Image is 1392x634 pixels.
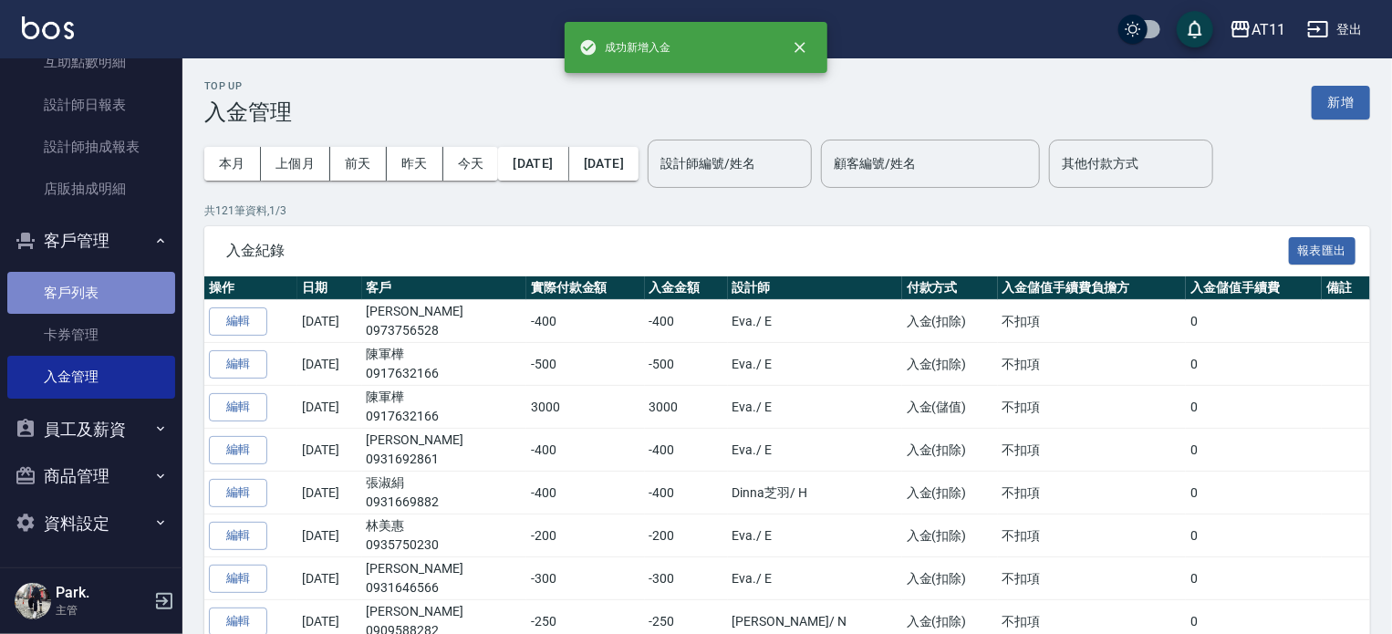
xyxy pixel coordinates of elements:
[1322,276,1370,300] th: 備註
[297,472,361,514] td: [DATE]
[1186,429,1322,472] td: 0
[998,472,1187,514] td: 不扣項
[209,350,267,379] button: 編輯
[209,393,267,421] button: 編輯
[204,276,297,300] th: 操作
[728,557,902,600] td: Eva. / E
[728,276,902,300] th: 設計師
[362,514,526,557] td: 林美惠
[362,429,526,472] td: [PERSON_NAME]
[1177,11,1213,47] button: save
[367,578,522,598] p: 0931646566
[297,300,361,343] td: [DATE]
[7,356,175,398] a: 入金管理
[7,84,175,126] a: 設計師日報表
[362,386,526,429] td: 陳軍樺
[209,565,267,593] button: 編輯
[998,514,1187,557] td: 不扣項
[367,493,522,512] p: 0931669882
[367,450,522,469] p: 0931692861
[443,147,499,181] button: 今天
[362,300,526,343] td: [PERSON_NAME]
[1186,300,1322,343] td: 0
[297,386,361,429] td: [DATE]
[56,584,149,602] h5: Park.
[1300,13,1370,47] button: 登出
[902,514,998,557] td: 入金(扣除)
[261,147,330,181] button: 上個月
[902,386,998,429] td: 入金(儲值)
[1186,386,1322,429] td: 0
[728,472,902,514] td: Dinna芝羽 / H
[367,364,522,383] p: 0917632166
[209,522,267,550] button: 編輯
[1252,18,1285,41] div: AT11
[362,276,526,300] th: 客戶
[204,80,292,92] h2: Top Up
[998,557,1187,600] td: 不扣項
[645,276,728,300] th: 入金金額
[902,557,998,600] td: 入金(扣除)
[1289,237,1356,265] button: 報表匯出
[1186,557,1322,600] td: 0
[209,436,267,464] button: 編輯
[645,472,728,514] td: -400
[526,386,645,429] td: 3000
[526,276,645,300] th: 實際付款金額
[902,472,998,514] td: 入金(扣除)
[998,343,1187,386] td: 不扣項
[226,242,1289,260] span: 入金紀錄
[7,272,175,314] a: 客戶列表
[15,583,51,619] img: Person
[367,407,522,426] p: 0917632166
[7,406,175,453] button: 員工及薪資
[526,300,645,343] td: -400
[7,500,175,547] button: 資料設定
[7,452,175,500] button: 商品管理
[645,386,728,429] td: 3000
[728,429,902,472] td: Eva. / E
[1312,86,1370,120] button: 新增
[297,343,361,386] td: [DATE]
[728,514,902,557] td: Eva. / E
[362,557,526,600] td: [PERSON_NAME]
[998,276,1187,300] th: 入金儲值手續費負擔方
[209,307,267,336] button: 編輯
[526,343,645,386] td: -500
[902,343,998,386] td: 入金(扣除)
[645,429,728,472] td: -400
[330,147,387,181] button: 前天
[902,300,998,343] td: 入金(扣除)
[780,27,820,68] button: close
[902,276,998,300] th: 付款方式
[902,429,998,472] td: 入金(扣除)
[1312,93,1370,110] a: 新增
[297,429,361,472] td: [DATE]
[204,99,292,125] h3: 入金管理
[22,16,74,39] img: Logo
[7,314,175,356] a: 卡券管理
[526,557,645,600] td: -300
[526,429,645,472] td: -400
[526,472,645,514] td: -400
[362,472,526,514] td: 張淑絹
[7,126,175,168] a: 設計師抽成報表
[209,479,267,507] button: 編輯
[728,300,902,343] td: Eva. / E
[56,602,149,618] p: 主管
[645,514,728,557] td: -200
[526,514,645,557] td: -200
[204,147,261,181] button: 本月
[728,386,902,429] td: Eva. / E
[362,343,526,386] td: 陳軍樺
[998,300,1187,343] td: 不扣項
[728,343,902,386] td: Eva. / E
[998,386,1187,429] td: 不扣項
[1186,276,1322,300] th: 入金儲值手續費
[367,321,522,340] p: 0973756528
[645,343,728,386] td: -500
[297,276,361,300] th: 日期
[579,38,670,57] span: 成功新增入金
[1222,11,1293,48] button: AT11
[7,217,175,265] button: 客戶管理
